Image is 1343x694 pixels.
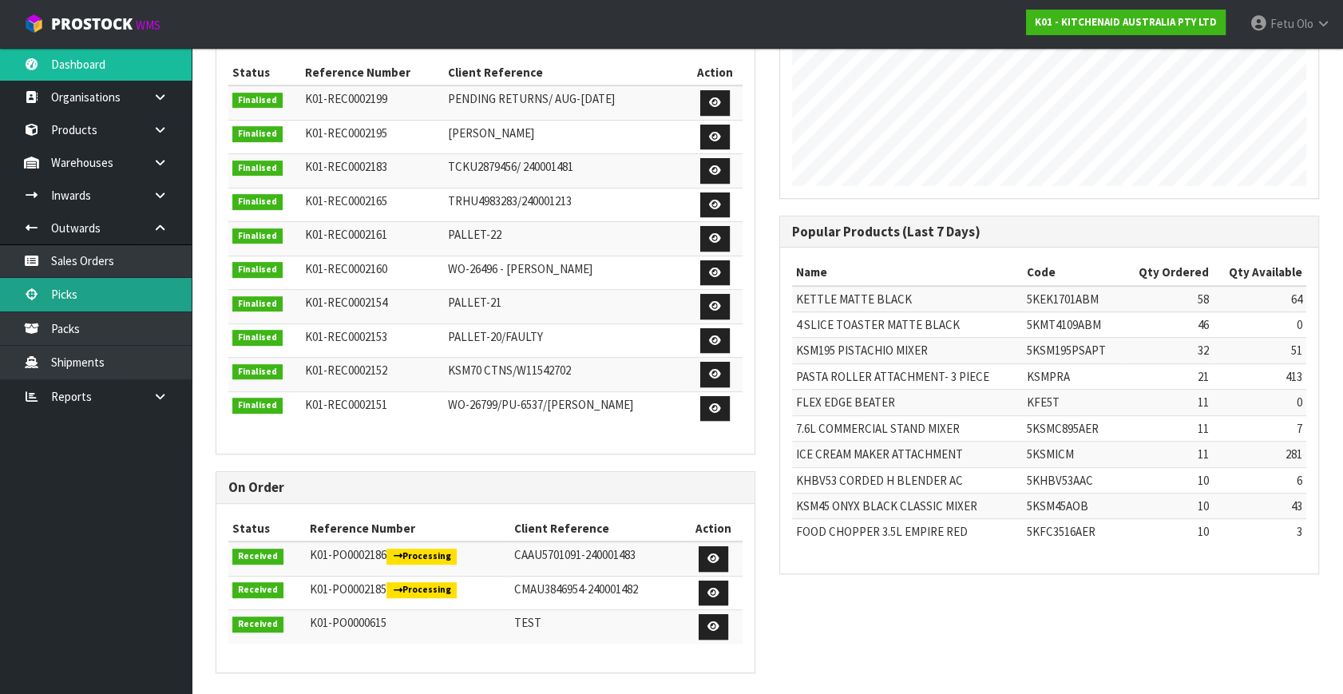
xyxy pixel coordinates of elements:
span: Finalised [232,330,283,346]
span: K01-REC0002153 [305,329,387,344]
td: CAAU5701091-240001483 [510,541,684,576]
td: K01-PO0002185 [306,576,510,610]
span: Olo [1297,16,1313,31]
th: Action [684,516,743,541]
th: Reference Number [306,516,510,541]
span: TCKU2879456/ 240001481 [448,159,573,174]
td: CMAU3846954-240001482 [510,576,684,610]
h3: On Order [228,480,743,495]
td: 3 [1213,519,1306,545]
span: K01-REC0002151 [305,397,387,412]
td: 0 [1213,312,1306,338]
th: Reference Number [301,60,444,85]
h3: Popular Products (Last 7 Days) [792,224,1306,240]
td: KHBV53 CORDED H BLENDER AC [792,467,1023,493]
th: Client Reference [444,60,687,85]
td: K01-PO0000615 [306,610,510,644]
span: Finalised [232,161,283,176]
img: cube-alt.png [24,14,44,34]
span: K01-REC0002154 [305,295,387,310]
span: PENDING RETURNS/ AUG-[DATE] [448,91,615,106]
span: TRHU4983283/240001213 [448,193,572,208]
span: Received [232,617,283,633]
td: 10 [1123,494,1212,519]
td: KETTLE MATTE BLACK [792,286,1023,312]
td: 10 [1123,467,1212,493]
td: 5KFC3516AER [1023,519,1123,545]
td: 413 [1213,363,1306,389]
td: 58 [1123,286,1212,312]
span: PALLET-21 [448,295,501,310]
td: 11 [1123,442,1212,467]
span: Received [232,549,283,565]
span: Finalised [232,93,283,109]
td: 43 [1213,494,1306,519]
td: 32 [1123,338,1212,363]
td: K01-PO0002186 [306,541,510,576]
span: Finalised [232,364,283,380]
td: 5KHBV53AAC [1023,467,1123,493]
th: Name [792,260,1023,285]
td: 51 [1213,338,1306,363]
span: [PERSON_NAME] [448,125,534,141]
span: K01-REC0002199 [305,91,387,106]
td: 11 [1123,390,1212,415]
span: K01-REC0002161 [305,227,387,242]
span: WO-26496 - [PERSON_NAME] [448,261,592,276]
span: ProStock [51,14,133,34]
th: Status [228,516,306,541]
td: ICE CREAM MAKER ATTACHMENT [792,442,1023,467]
td: KSM195 PISTACHIO MIXER [792,338,1023,363]
span: K01-REC0002160 [305,261,387,276]
td: PASTA ROLLER ATTACHMENT- 3 PIECE [792,363,1023,389]
span: Finalised [232,126,283,142]
td: 64 [1213,286,1306,312]
td: 7.6L COMMERCIAL STAND MIXER [792,415,1023,441]
td: 6 [1213,467,1306,493]
td: KSM45 ONYX BLACK CLASSIC MIXER [792,494,1023,519]
th: Action [687,60,743,85]
a: K01 - KITCHENAID AUSTRALIA PTY LTD [1026,10,1226,35]
td: 5KEK1701ABM [1023,286,1123,312]
td: 5KSMC895AER [1023,415,1123,441]
th: Qty Ordered [1123,260,1212,285]
td: 5KSM195PSAPT [1023,338,1123,363]
span: Finalised [232,262,283,278]
td: 0 [1213,390,1306,415]
span: PALLET-20/FAULTY [448,329,543,344]
td: 5KSMICM [1023,442,1123,467]
td: KFE5T [1023,390,1123,415]
span: Fetu [1270,16,1294,31]
small: WMS [136,18,160,33]
span: Finalised [232,398,283,414]
span: PALLET-22 [448,227,501,242]
span: Processing [386,549,457,565]
strong: K01 - KITCHENAID AUSTRALIA PTY LTD [1035,15,1217,29]
td: TEST [510,610,684,644]
span: Finalised [232,194,283,210]
span: WO-26799/PU-6537/[PERSON_NAME] [448,397,633,412]
td: 281 [1213,442,1306,467]
td: 46 [1123,312,1212,338]
span: Processing [386,582,457,598]
span: Finalised [232,296,283,312]
td: FLEX EDGE BEATER [792,390,1023,415]
td: 21 [1123,363,1212,389]
td: 11 [1123,415,1212,441]
span: K01-REC0002183 [305,159,387,174]
span: Finalised [232,228,283,244]
td: 5KMT4109ABM [1023,312,1123,338]
td: 10 [1123,519,1212,545]
th: Qty Available [1213,260,1306,285]
span: Received [232,582,283,598]
th: Client Reference [510,516,684,541]
span: K01-REC0002165 [305,193,387,208]
span: K01-REC0002152 [305,363,387,378]
td: 4 SLICE TOASTER MATTE BLACK [792,312,1023,338]
td: 7 [1213,415,1306,441]
td: 5KSM45AOB [1023,494,1123,519]
th: Status [228,60,301,85]
td: KSMPRA [1023,363,1123,389]
td: FOOD CHOPPER 3.5L EMPIRE RED [792,519,1023,545]
th: Code [1023,260,1123,285]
